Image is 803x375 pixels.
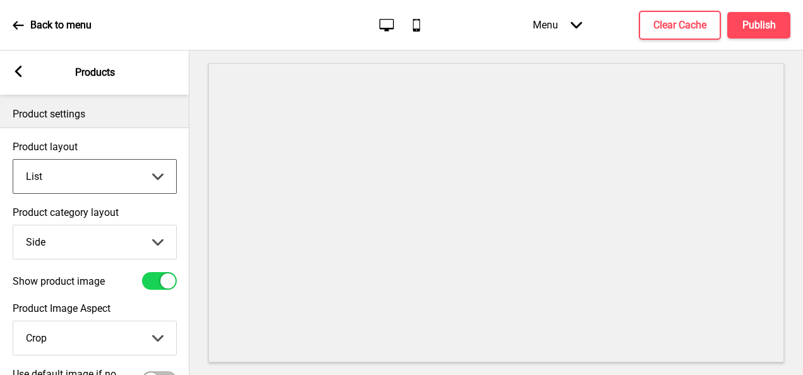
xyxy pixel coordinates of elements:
[13,141,177,153] label: Product layout
[653,18,706,32] h4: Clear Cache
[13,275,105,287] label: Show product image
[13,206,177,218] label: Product category layout
[75,66,115,80] p: Products
[13,8,92,42] a: Back to menu
[742,18,776,32] h4: Publish
[727,12,790,39] button: Publish
[13,302,177,314] label: Product Image Aspect
[520,6,595,44] div: Menu
[13,107,177,121] p: Product settings
[639,11,721,40] button: Clear Cache
[30,18,92,32] p: Back to menu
